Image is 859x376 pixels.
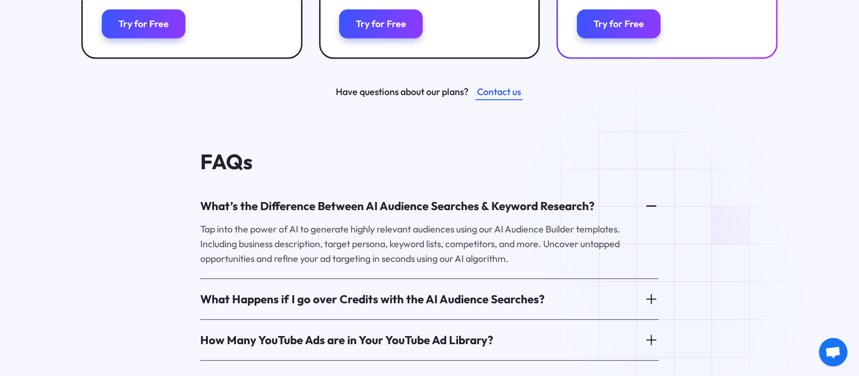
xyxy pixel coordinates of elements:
[200,291,545,307] div: What Happens if I go over Credits with the AI Audience Searches?
[200,222,638,266] p: Tap into the power of AI to generate highly relevant audiences using our AI Audience Builder temp...
[475,84,523,100] a: Contact us
[339,10,423,39] a: Try for Free
[200,150,659,173] h4: FAQs
[118,18,169,30] div: Try for Free
[577,10,661,39] a: Try for Free
[336,85,469,99] div: Have questions about our plans?
[102,10,185,39] a: Try for Free
[594,18,644,30] div: Try for Free
[356,18,406,30] div: Try for Free
[819,338,848,366] div: Open chat
[200,198,595,214] div: What’s the Difference Between AI Audience Searches & Keyword Research?
[200,332,493,348] div: How Many YouTube Ads are in Your YouTube Ad Library?
[477,85,521,99] div: Contact us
